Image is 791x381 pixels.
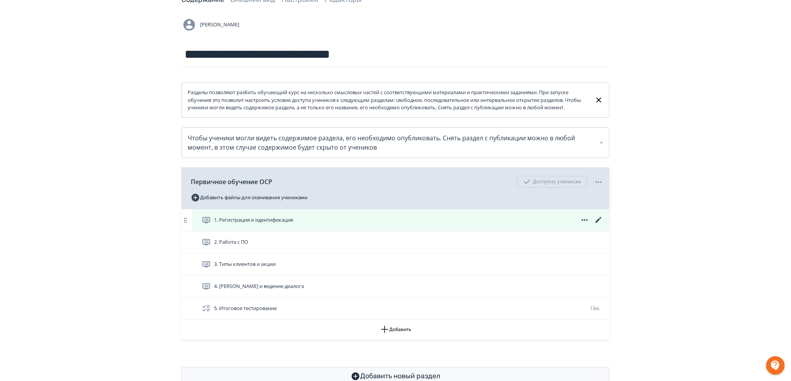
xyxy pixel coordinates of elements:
div: 2. Работа с ПО [181,231,610,253]
div: 4. [PERSON_NAME] и ведение диалога [181,276,610,298]
button: Добавить [181,320,610,339]
div: 1. Регистрация и идентификация [181,209,610,231]
div: 3. Типы клиентов и акции [181,253,610,276]
span: 1. Регистрация и идентификация [214,216,293,224]
div: Разделы позволяют разбить обучающий курс на несколько смысловых частей с соответствующими материа... [188,89,588,112]
span: 5. Итоговое тестирование [214,305,277,312]
span: 2. Работа с ПО [214,238,248,246]
div: Чтобы ученики могли видеть содержимое раздела, его необходимо опубликовать. Снять раздел с публик... [188,133,603,152]
button: Добавить файлы для скачивания учениками [191,191,307,204]
span: 13м. [590,305,600,312]
span: Первичное обучение ОСР [191,177,272,186]
span: [PERSON_NAME] [200,21,239,29]
span: 3. Типы клиентов и акции [214,260,276,268]
span: 4. Сервис и ведение диалога [214,283,304,290]
div: Доступно ученикам [517,176,588,188]
div: 5. Итоговое тестирование13м. [181,298,610,320]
